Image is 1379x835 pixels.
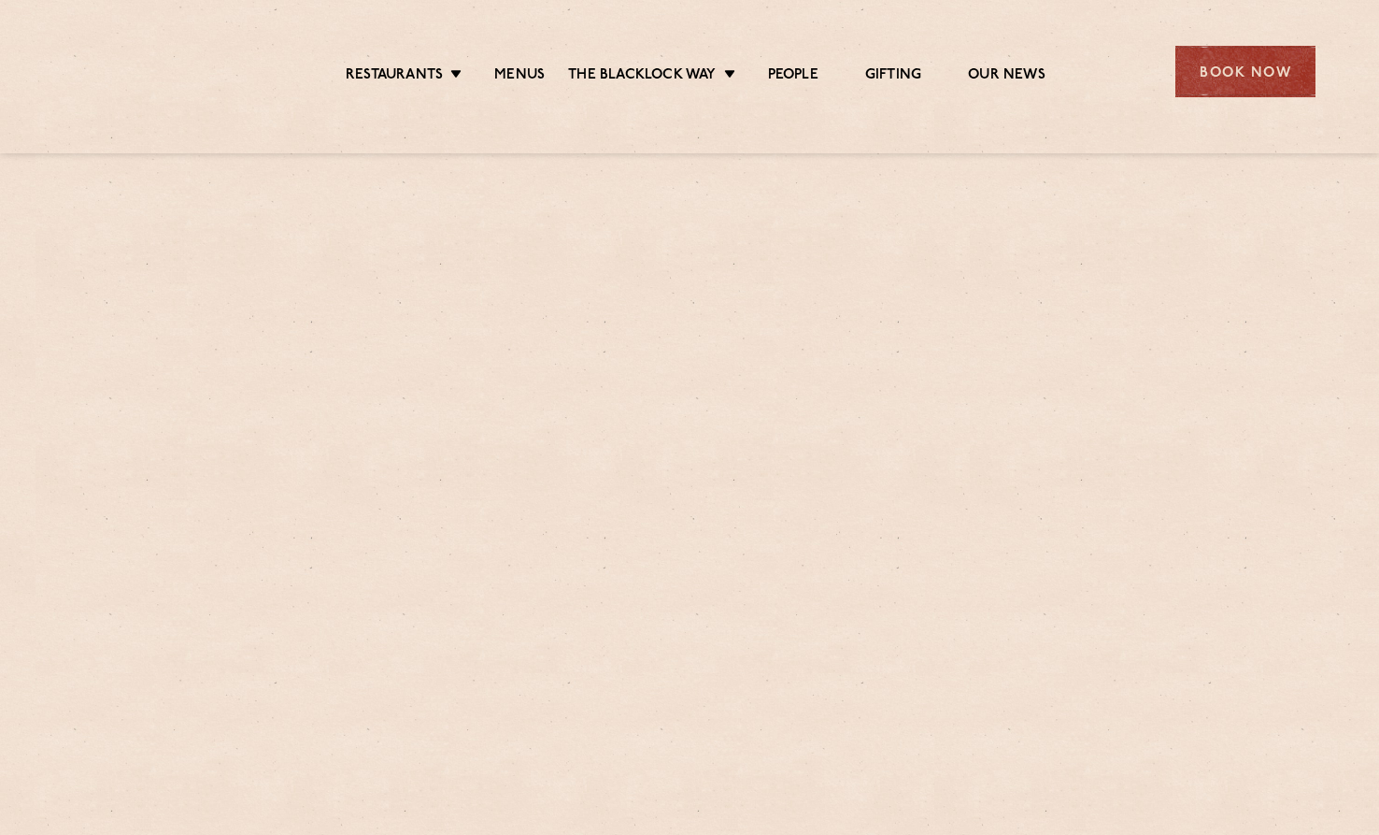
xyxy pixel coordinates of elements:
a: The Blacklock Way [568,66,716,87]
a: People [768,66,818,87]
div: Book Now [1175,46,1315,97]
img: svg%3E [64,18,225,125]
a: Gifting [865,66,921,87]
a: Restaurants [346,66,443,87]
a: Our News [968,66,1045,87]
a: Menus [494,66,545,87]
